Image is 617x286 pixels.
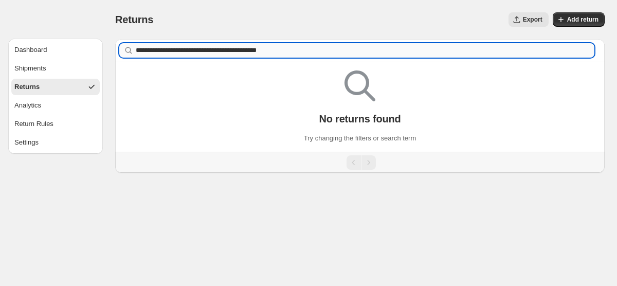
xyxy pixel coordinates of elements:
[11,97,100,114] button: Analytics
[14,45,47,55] div: Dashboard
[567,15,598,24] span: Add return
[344,70,375,101] img: Empty search results
[304,133,416,144] p: Try changing the filters or search term
[11,79,100,95] button: Returns
[115,152,605,173] nav: Pagination
[11,134,100,151] button: Settings
[14,82,40,92] div: Returns
[14,63,46,74] div: Shipments
[553,12,605,27] button: Add return
[14,137,39,148] div: Settings
[509,12,549,27] button: Export
[11,60,100,77] button: Shipments
[115,14,153,25] span: Returns
[319,113,401,125] p: No returns found
[14,119,53,129] div: Return Rules
[14,100,41,111] div: Analytics
[523,15,542,24] span: Export
[11,116,100,132] button: Return Rules
[11,42,100,58] button: Dashboard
